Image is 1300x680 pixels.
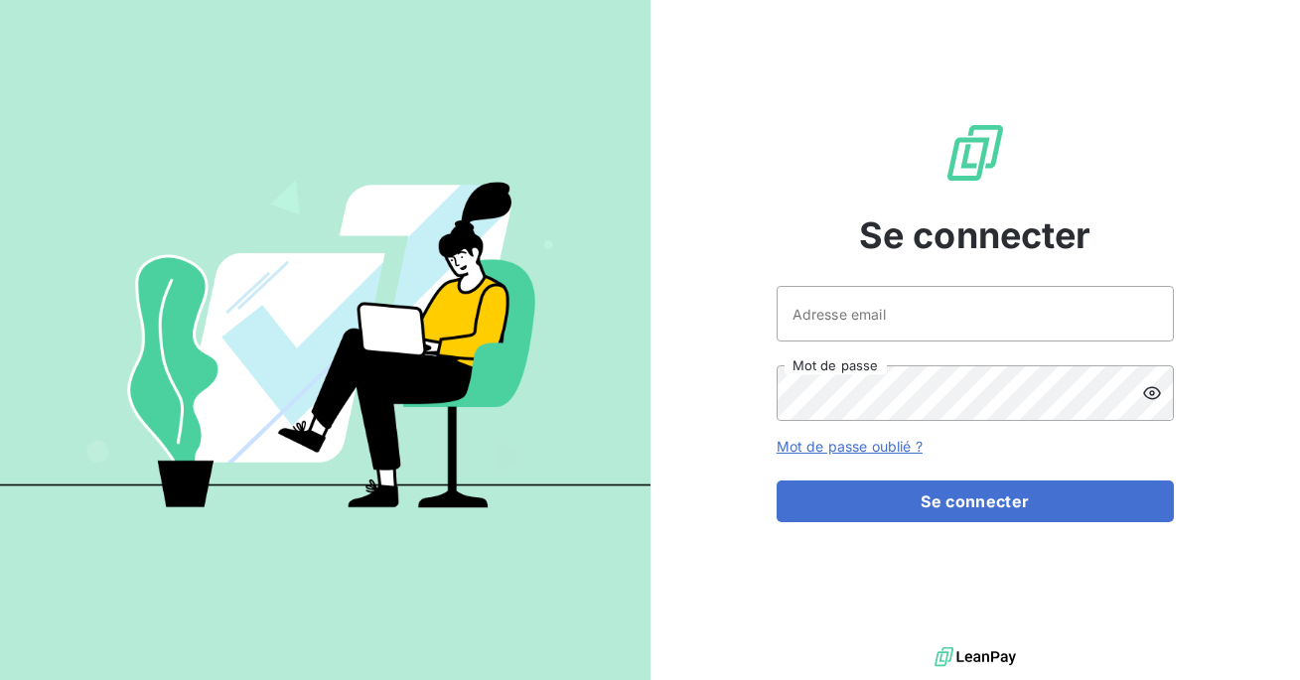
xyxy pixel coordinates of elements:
[935,642,1016,672] img: logo
[777,438,923,455] a: Mot de passe oublié ?
[777,286,1174,341] input: placeholder
[943,121,1007,185] img: Logo LeanPay
[777,480,1174,522] button: Se connecter
[859,208,1091,262] span: Se connecter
